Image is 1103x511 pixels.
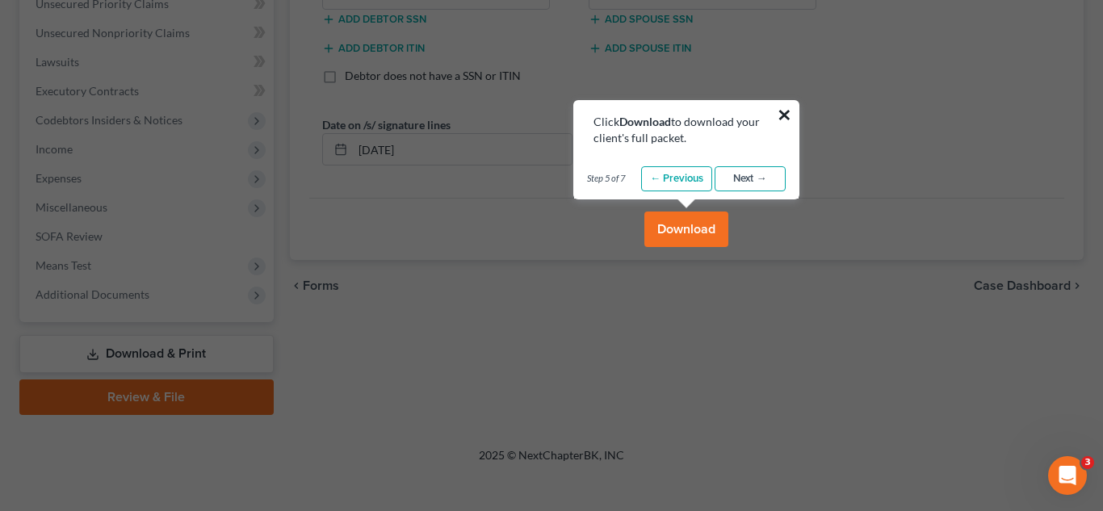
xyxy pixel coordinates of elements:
[777,102,792,128] button: ×
[715,166,786,192] a: Next →
[644,212,728,247] button: Download
[1081,456,1094,469] span: 3
[1048,456,1087,495] iframe: Intercom live chat
[587,172,625,185] span: Step 5 of 7
[619,115,671,128] b: Download
[641,166,712,192] a: ← Previous
[593,114,779,146] div: Click to download your client's full packet.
